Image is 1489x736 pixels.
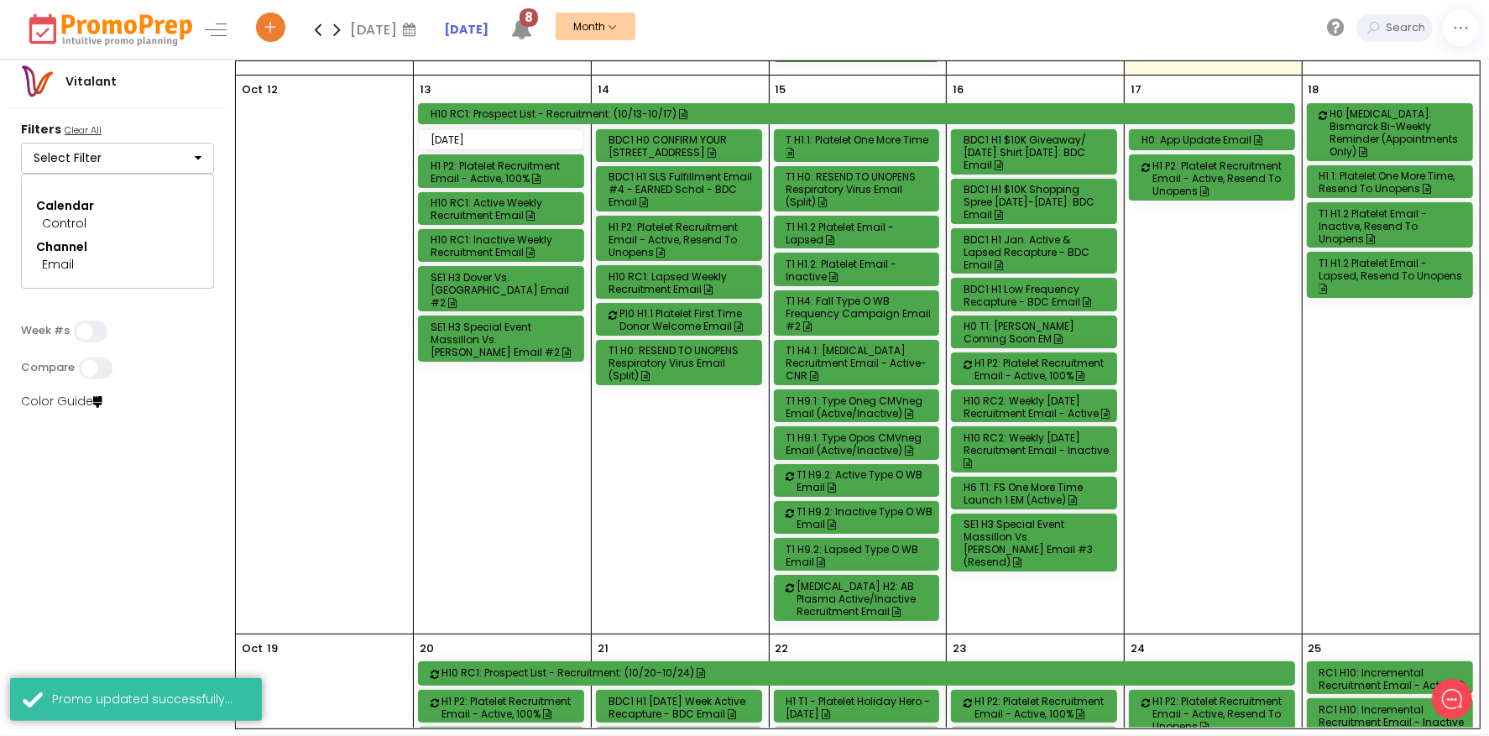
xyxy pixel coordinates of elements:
[598,640,609,657] p: 21
[1319,207,1466,245] div: T1 H1.2 Platelet Email - Inactive, Resend to Unopens
[797,468,943,493] div: T1 H9.2: Active Type O WB Email
[21,393,102,410] a: Color Guide
[1131,81,1142,98] p: 17
[964,233,1110,271] div: BDC1 H1 Jan. Active & Lapsed Recapture - BDC Email
[431,233,577,258] div: H10 RC1: Inactive Weekly Recruitment Email
[441,666,1298,679] div: H10 RC1: Prospect List - Recruitment: (10/20-10/24)
[431,196,577,222] div: H10 RC1: Active Weekly Recruitment Email
[964,431,1110,469] div: H10 RC2: Weekly [DATE] Recruitment Email - Inactive
[267,81,278,98] p: 12
[431,107,1288,120] div: H10 RC1: Prospect List - Recruitment: (10/13-10/17)
[1309,640,1322,657] p: 25
[797,580,943,618] div: [MEDICAL_DATA] H2: AB Plasma Active/Inactive Recruitment Email
[431,133,577,146] div: [DATE]
[609,221,755,258] div: H1 P2: Platelet Recruitment Email - Active, Resend to Unopens
[964,133,1110,171] div: BDC1 H1 $10K Giveaway/ [DATE] Shirt [DATE]: BDC Email
[236,76,414,634] td: October 12, 2025
[420,81,431,98] p: 13
[1382,14,1433,42] input: Search
[1125,76,1303,634] td: October 17, 2025
[420,640,434,657] p: 20
[36,197,199,215] div: Calendar
[786,295,933,332] div: T1 H4: Fall Type O WB Frequency Campaign Email #2
[36,238,199,256] div: Channel
[786,221,933,246] div: T1 H1.2 Platelet Email - Lapsed
[953,81,964,98] p: 16
[609,133,755,159] div: BDC1 H0 CONFIRM YOUR [STREET_ADDRESS]
[609,170,755,208] div: BDC1 H1 SLS Fulfillment Email #4 - EARNED Schol - BDC Email
[21,361,75,374] label: Compare
[964,283,1110,308] div: BDC1 H1 Low Frequency Recapture - BDC Email
[42,256,193,274] div: Email
[431,159,577,185] div: H1 P2: Platelet Recruitment Email - Active, 100%
[786,543,933,568] div: T1 H9.2: Lapsed Type O WB Email
[140,587,212,598] span: We run on Gist
[431,321,577,358] div: SE1 H3 Special Event Massillon vs. [PERSON_NAME] Email #2
[974,695,1121,720] div: H1 P2: Platelet Recruitment Email - Active, 100%
[609,695,755,720] div: BDC1 H1 [DATE] Week Active Recapture - BDC Email
[108,179,201,192] span: New conversation
[598,81,609,98] p: 14
[1152,695,1298,733] div: H1 P2: Platelet Recruitment Email - Active, Resend to Unopens
[65,123,102,137] u: Clear All
[52,691,249,708] div: Promo updated successfully...
[769,76,947,634] td: October 15, 2025
[25,112,311,138] h2: What can we do to help?
[431,271,577,309] div: SE1 H3 Dover vs. [GEOGRAPHIC_DATA] Email #2
[1309,81,1319,98] p: 18
[556,13,635,40] button: Month
[1302,76,1480,634] td: October 18, 2025
[786,344,933,382] div: T1 H4.1: [MEDICAL_DATA] Recruitment Email - Active-CNR
[964,481,1110,506] div: H6 T1: FS One More Time Launch 1 EM (Active)
[1319,170,1466,195] div: H1.1: Platelet One More Time, Resend to Unopens
[786,431,933,457] div: T1 H9.1: Type Opos CMVneg Email (Active/Inactive)
[797,505,943,530] div: T1 H9.2: Inactive Type O WB Email
[21,143,214,175] button: Select Filter
[964,320,1110,345] div: H0 T1: [PERSON_NAME] Coming Soon EM
[444,21,488,38] strong: [DATE]
[242,81,263,98] p: Oct
[21,324,70,337] label: Week #s
[609,270,755,295] div: H10 RC1: Lapsed Weekly Recruitment Email
[591,76,769,634] td: October 14, 2025
[776,81,786,98] p: 15
[609,344,755,382] div: T1 H0: RESEND TO UNOPENS Respiratory Virus Email (Split)
[267,640,278,657] p: 19
[786,258,933,283] div: T1 H1.2: Platelet Email - Inactive
[947,76,1125,634] td: October 16, 2025
[786,695,933,720] div: H1 T1 - Platelet Holiday Hero - [DATE]
[242,640,263,657] p: Oct
[776,640,789,657] p: 22
[786,133,933,159] div: T H1.1: Platelet One More Time
[21,121,61,138] strong: Filters
[1432,679,1472,719] iframe: gist-messenger-bubble-iframe
[786,394,933,420] div: T1 H9.1: Type Oneg CMVneg Email (Active/Inactive)
[786,170,933,208] div: T1 H0: RESEND TO UNOPENS Respiratory Virus Email (Split)
[964,518,1110,568] div: SE1 H3 Special Event Massillon vs. [PERSON_NAME] Email #3 (Resend)
[42,215,193,232] div: Control
[1152,159,1298,197] div: H1 P2: Platelet Recruitment Email - Active, Resend to Unopens
[441,695,588,720] div: H1 P2: Platelet Recruitment Email - Active, 100%
[25,81,311,108] h1: Hello [PERSON_NAME]!
[1319,257,1466,295] div: T1 H1.2 Platelet Email - Lapsed, Resend to Unopens
[964,394,1110,420] div: H10 RC2: Weekly [DATE] Recruitment Email - Active
[444,21,488,39] a: [DATE]
[964,183,1110,221] div: BDC1 H1 $10K Shopping Spree [DATE]-[DATE]: BDC Email
[1142,133,1288,146] div: H0: App Update Email
[414,76,592,634] td: October 13, 2025
[1131,640,1145,657] p: 24
[974,357,1121,382] div: H1 P2: Platelet Recruitment Email - Active, 100%
[20,65,54,98] img: vitalantlogo.png
[619,307,765,332] div: P10 H1.1 Platelet First Time Donor Welcome Email
[1330,107,1477,158] div: H0 [MEDICAL_DATA]: Bismarck Bi-Weekly Reminder (Appointments Only)
[26,169,310,202] button: New conversation
[520,8,538,27] span: 8
[953,640,966,657] p: 23
[1319,666,1466,692] div: RC1 H10: Incremental Recruitment Email - Active
[54,73,128,91] div: Vitalant
[350,17,421,42] div: [DATE]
